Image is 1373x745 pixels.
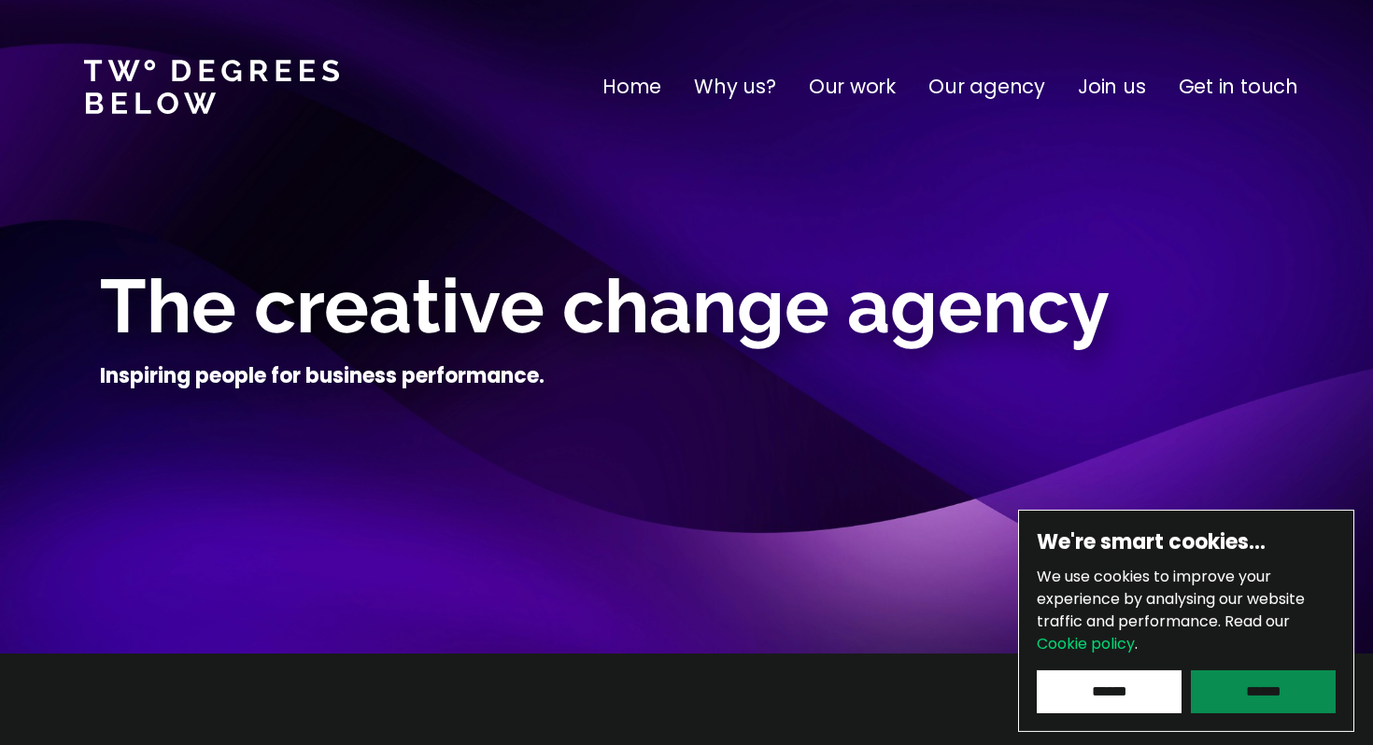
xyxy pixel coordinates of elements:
span: Read our . [1037,611,1290,654]
a: Our agency [928,72,1045,102]
h4: Inspiring people for business performance. [100,362,545,390]
a: Why us? [694,72,776,102]
a: Join us [1078,72,1146,102]
a: Home [602,72,661,102]
span: The creative change agency [100,262,1110,350]
a: Cookie policy [1037,633,1135,654]
a: Our work [809,72,896,102]
a: Get in touch [1179,72,1298,102]
h6: We're smart cookies… [1037,528,1336,556]
p: We use cookies to improve your experience by analysing our website traffic and performance. [1037,566,1336,655]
